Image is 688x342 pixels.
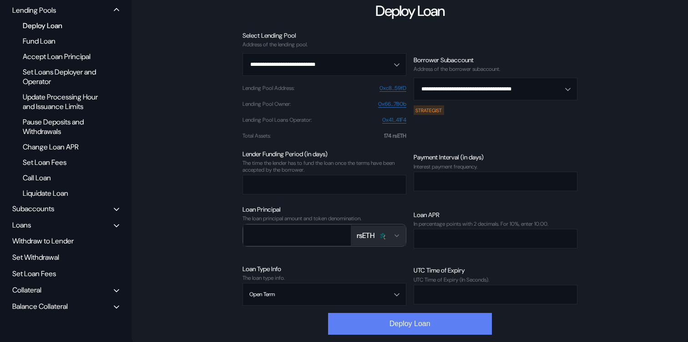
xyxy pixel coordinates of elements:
div: In percentage points with 2 decimals. For 10%, enter 10.00. [414,221,577,227]
div: Loan APR [414,211,577,219]
div: The loan principal amount and token denomination. [243,215,406,222]
div: STRATEGIST [414,105,445,114]
div: Pause Deposits and Withdrawals [18,116,107,138]
div: UTC Time of Expiry (In Seconds). [414,277,577,283]
div: The loan type info. [243,275,406,281]
div: Loan Type Info [243,265,406,273]
div: Deploy Loan [375,1,445,20]
div: Deploy Loan [18,20,107,32]
div: Loans [12,220,31,230]
a: 0x41...41F4 [382,117,406,124]
button: Open menu [243,53,406,76]
div: Interest payment frequency. [414,164,577,170]
div: Lending Pool Address : [243,85,294,91]
div: Total Assets : [243,133,271,139]
div: rsETH [357,231,374,240]
div: Change Loan APR [18,141,107,153]
div: Balance Collateral [12,302,68,311]
div: Set Loan Fees [18,156,107,169]
img: svg+xml,%3c [382,234,388,240]
div: Liquidate Loan [18,187,107,199]
div: Lending Pool Owner : [243,101,291,107]
div: UTC Time of Expiry [414,266,577,274]
div: Accept Loan Principal [18,50,107,63]
div: Lender Funding Period (in days) [243,150,406,158]
a: 0x66...7B0b [378,101,406,108]
div: Subaccounts [12,204,54,213]
a: 0xc8...59fD [379,85,406,92]
button: Deploy Loan [328,313,492,335]
div: Set Withdrawal [9,250,122,264]
div: Payment Interval (in days) [414,153,577,161]
div: 174 rsETH [384,133,406,139]
div: Borrower Subaccount [414,56,577,64]
div: Set Loan Fees [9,267,122,281]
div: Fund Loan [18,35,107,47]
div: Update Processing Hour and Issuance Limits [18,91,107,113]
div: Call Loan [18,172,107,184]
div: The time the lender has to fund the loan once the terms have been accepted by the borrower. [243,160,406,173]
div: Withdraw to Lender [9,234,122,248]
div: Collateral [12,285,41,295]
div: Loan Principal [243,205,406,213]
button: Open menu [414,78,577,100]
button: Open menu for selecting token for payment [351,226,406,246]
div: Address of the lending pool. [243,41,406,48]
div: Lending Pools [12,5,56,15]
div: Open Term [249,291,275,297]
div: Select Lending Pool [243,31,406,40]
div: Lending Pool Loans Operator : [243,117,312,123]
img: kelprseth_32.png [378,232,386,240]
div: Address of the borrower subaccount. [414,66,577,72]
button: Open menu [243,283,406,306]
div: Set Loans Deployer and Operator [18,66,107,88]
